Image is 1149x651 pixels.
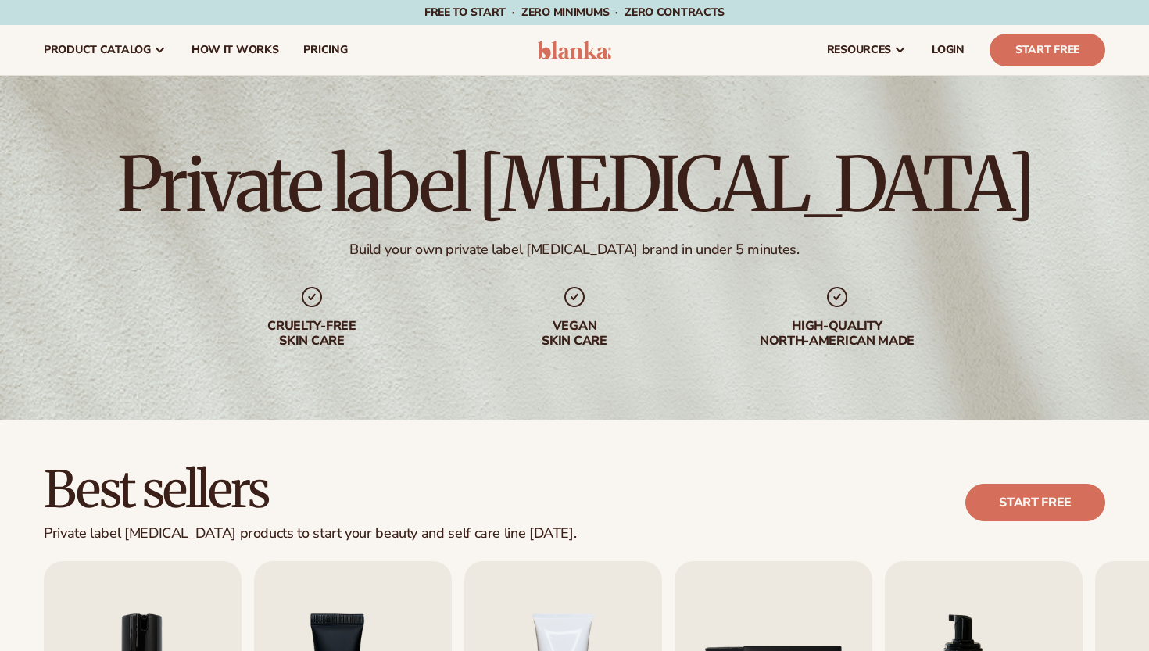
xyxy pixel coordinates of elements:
a: Start Free [990,34,1105,66]
a: LOGIN [919,25,977,75]
div: Vegan skin care [474,319,675,349]
a: product catalog [31,25,179,75]
span: resources [827,44,891,56]
img: logo [538,41,612,59]
span: product catalog [44,44,151,56]
div: Build your own private label [MEDICAL_DATA] brand in under 5 minutes. [349,241,799,259]
a: How It Works [179,25,292,75]
span: LOGIN [932,44,965,56]
span: How It Works [191,44,279,56]
span: Free to start · ZERO minimums · ZERO contracts [424,5,725,20]
div: High-quality North-american made [737,319,937,349]
a: resources [814,25,919,75]
h2: Best sellers [44,463,576,516]
h1: Private label [MEDICAL_DATA] [117,147,1032,222]
a: Start free [965,484,1105,521]
div: Private label [MEDICAL_DATA] products to start your beauty and self care line [DATE]. [44,525,576,542]
span: pricing [303,44,347,56]
a: pricing [291,25,360,75]
div: Cruelty-free skin care [212,319,412,349]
